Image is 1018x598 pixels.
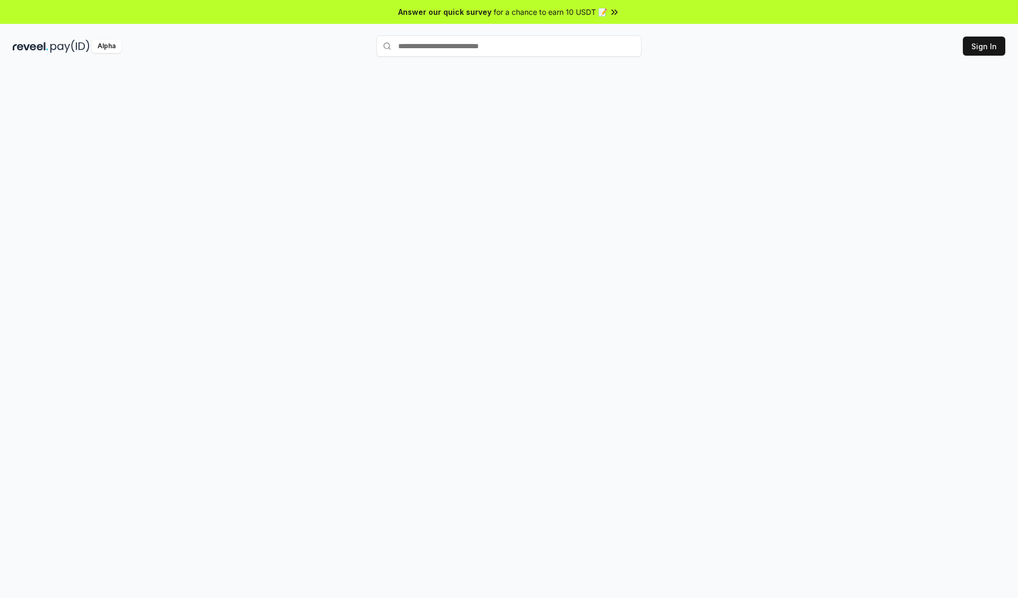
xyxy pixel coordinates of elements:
img: reveel_dark [13,40,48,53]
img: pay_id [50,40,90,53]
div: Alpha [92,40,121,53]
span: Answer our quick survey [398,6,492,17]
span: for a chance to earn 10 USDT 📝 [494,6,607,17]
button: Sign In [963,37,1005,56]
